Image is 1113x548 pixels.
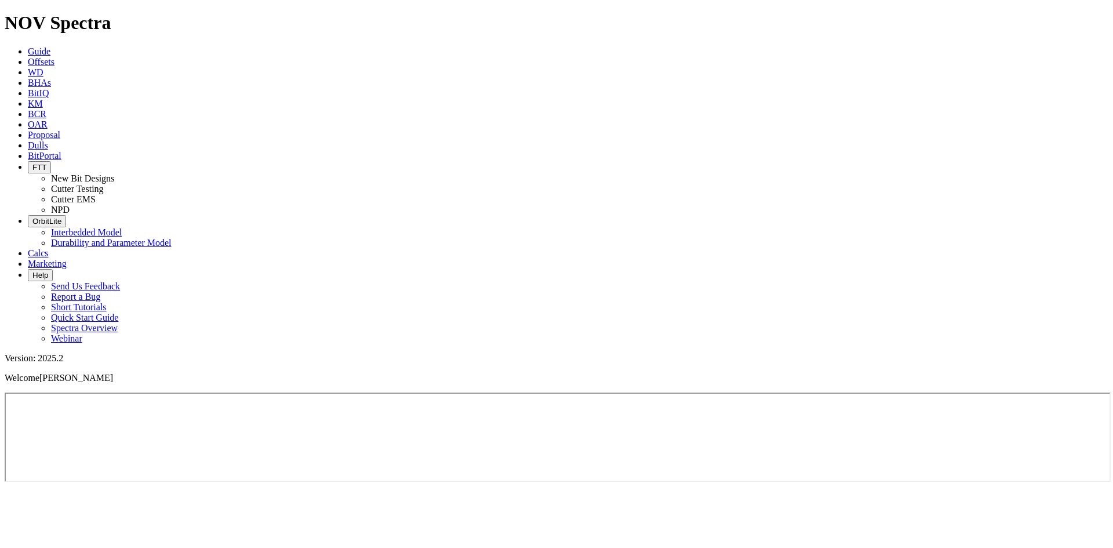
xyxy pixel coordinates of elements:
[51,313,118,322] a: Quick Start Guide
[28,46,50,56] a: Guide
[51,333,82,343] a: Webinar
[32,163,46,172] span: FTT
[28,151,61,161] a: BitPortal
[28,259,67,268] a: Marketing
[28,215,66,227] button: OrbitLite
[28,109,46,119] a: BCR
[51,205,70,215] a: NPD
[51,173,114,183] a: New Bit Designs
[28,161,51,173] button: FTT
[28,67,43,77] a: WD
[5,353,1108,364] div: Version: 2025.2
[28,140,48,150] a: Dulls
[28,99,43,108] a: KM
[32,271,48,280] span: Help
[28,248,49,258] a: Calcs
[51,292,100,302] a: Report a Bug
[28,57,54,67] a: Offsets
[51,238,172,248] a: Durability and Parameter Model
[28,269,53,281] button: Help
[5,12,1108,34] h1: NOV Spectra
[5,373,1108,383] p: Welcome
[51,227,122,237] a: Interbedded Model
[51,184,104,194] a: Cutter Testing
[28,78,51,88] a: BHAs
[32,217,61,226] span: OrbitLite
[28,88,49,98] a: BitIQ
[51,281,120,291] a: Send Us Feedback
[28,119,48,129] a: OAR
[51,302,107,312] a: Short Tutorials
[51,194,96,204] a: Cutter EMS
[51,323,118,333] a: Spectra Overview
[39,373,113,383] span: [PERSON_NAME]
[28,130,60,140] a: Proposal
